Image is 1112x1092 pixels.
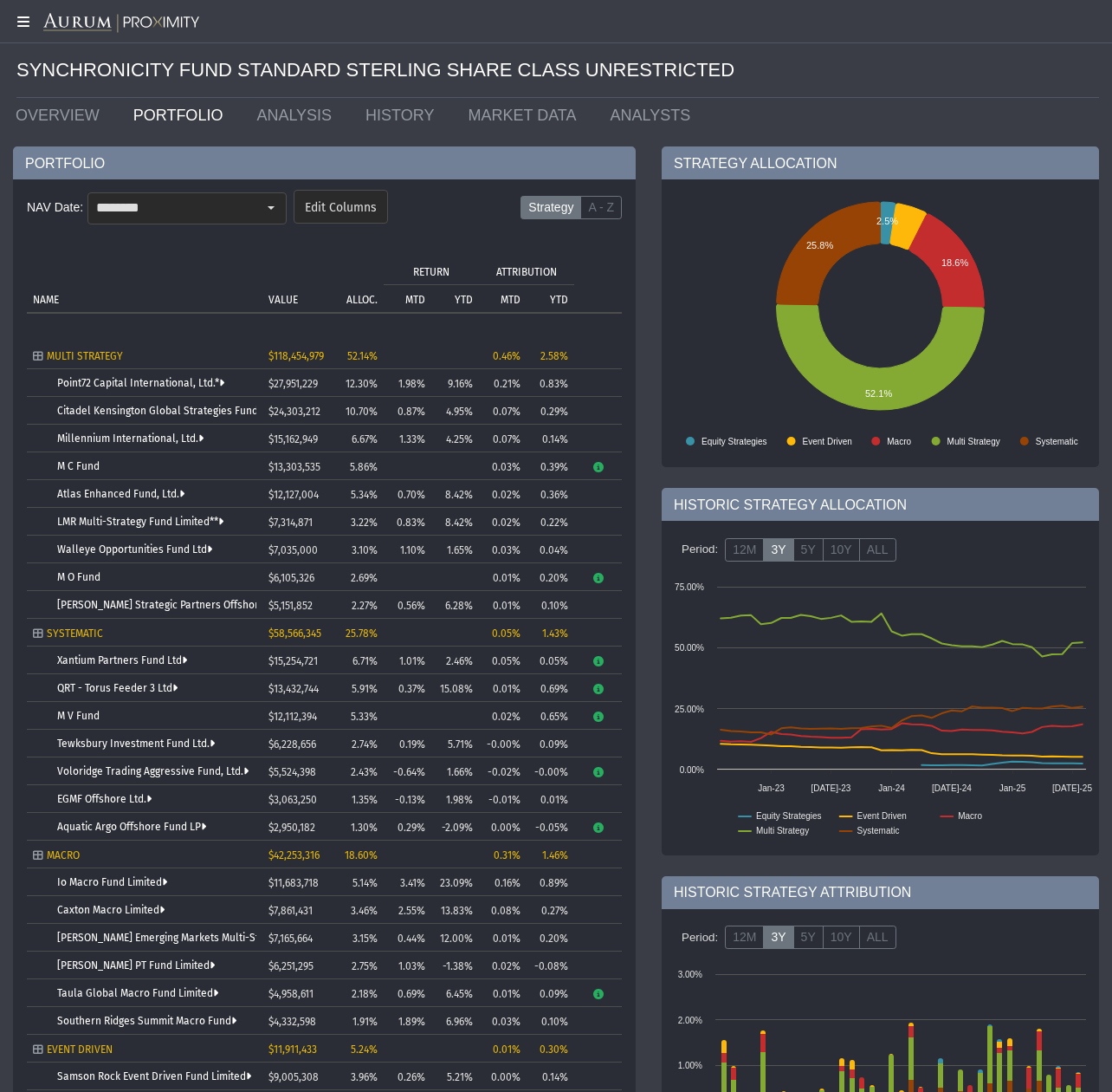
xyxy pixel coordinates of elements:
[13,146,636,179] div: PORTFOLIO
[485,1043,520,1056] div: 0.01%
[865,388,892,399] text: 52.1%
[268,1043,317,1056] span: $11,911,433
[294,190,388,224] dx-button: Edit Columns
[479,1007,527,1035] td: 0.03%
[384,757,431,785] td: -0.64%
[268,627,321,640] span: $58,566,345
[262,257,327,312] td: Column VALUE
[384,785,431,813] td: -0.13%
[57,710,100,722] a: M V Fund
[57,571,100,583] a: M O Fund
[268,738,316,751] span: $6,228,656
[57,432,204,445] a: Millennium International, Ltd.
[352,683,378,695] span: 5.91%
[43,13,199,34] img: Aurum-Proximity%20white.svg
[57,405,283,417] a: Citadel Kensington Global Strategies Fund Ltd.
[527,952,574,979] td: -0.08%
[57,793,152,805] a: EGMF Offshore Ltd.
[268,489,319,501] span: $12,127,004
[527,284,574,312] td: Column YTD
[675,705,704,714] text: 25.00%
[527,868,574,896] td: 0.89%
[479,896,527,924] td: 0.08%
[47,1043,113,1056] span: EVENT DRIVEN
[803,437,852,446] text: Event Driven
[431,397,479,425] td: 4.95%
[413,266,449,278] p: RETURN
[57,738,215,750] a: Tewksbury Investment Fund Ltd.
[479,924,527,952] td: 0.01%
[350,461,378,473] span: 5.86%
[533,627,568,640] div: 1.43%
[958,811,982,821] text: Macro
[527,1007,574,1035] td: 0.10%
[550,294,568,306] p: YTD
[351,1043,378,1056] span: 5.24%
[479,452,527,480] td: 0.03%
[384,647,431,674] td: 1.01%
[527,397,574,425] td: 0.29%
[57,959,215,972] a: [PERSON_NAME] PT Fund Limited
[352,988,378,1000] span: 2.18%
[479,647,527,674] td: 0.05%
[384,369,431,397] td: 1.98%
[479,674,527,702] td: 0.01%
[887,437,911,446] text: Macro
[305,200,377,216] span: Edit Columns
[57,765,249,777] a: Voloridge Trading Aggressive Fund, Ltd.
[431,896,479,924] td: 13.83%
[479,757,527,785] td: -0.02%
[999,783,1026,793] text: Jan-25
[405,294,425,306] p: MTD
[758,783,785,793] text: Jan-23
[384,868,431,896] td: 3.41%
[384,924,431,952] td: 0.44%
[352,655,378,667] span: 6.71%
[431,952,479,979] td: -1.38%
[268,294,298,306] p: VALUE
[16,43,1099,98] div: SYNCHRONICITY FUND STANDARD STERLING SHARE CLASS UNRESTRICTED
[384,591,431,619] td: 0.56%
[345,849,378,861] span: 18.60%
[384,1063,431,1090] td: 0.26%
[431,924,479,952] td: 12.00%
[384,397,431,425] td: 0.87%
[857,811,907,821] text: Event Driven
[57,543,212,556] a: Walleye Opportunities Fund Ltd
[678,1016,702,1025] text: 2.00%
[268,933,313,945] span: $7,165,664
[431,591,479,619] td: 6.28%
[268,1071,319,1083] span: $9,005,308
[57,932,358,944] a: [PERSON_NAME] Emerging Markets Multi-Strategy Fund Limited
[823,926,860,950] label: 10Y
[352,738,378,751] span: 2.74%
[57,1015,236,1027] a: Southern Ridges Summit Macro Fund
[941,257,968,268] text: 18.6%
[662,488,1099,521] div: HISTORIC STRATEGY ALLOCATION
[479,536,527,563] td: 0.03%
[675,535,725,564] div: Period:
[268,461,320,473] span: $13,303,535
[479,702,527,730] td: 0.02%
[352,877,378,889] span: 5.14%
[947,437,1000,446] text: Multi Strategy
[57,516,223,528] a: LMR Multi-Strategy Fund Limited**
[57,682,178,694] a: QRT - Torus Feeder 3 Ltd
[27,257,262,312] td: Column NAME
[479,397,527,425] td: 0.07%
[384,284,431,312] td: Column MTD
[479,730,527,757] td: -0.00%
[857,826,900,835] text: Systematic
[1036,437,1078,446] text: Systematic
[479,508,527,536] td: 0.02%
[485,350,520,362] div: 0.46%
[57,987,218,999] a: Taula Global Macro Fund Limited
[384,896,431,924] td: 2.55%
[352,544,378,556] span: 3.10%
[485,849,520,861] div: 0.31%
[384,508,431,536] td: 0.83%
[384,730,431,757] td: 0.19%
[431,730,479,757] td: 5.71%
[57,599,319,611] a: [PERSON_NAME] Strategic Partners Offshore Fund, Ltd.
[3,98,120,133] a: OVERVIEW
